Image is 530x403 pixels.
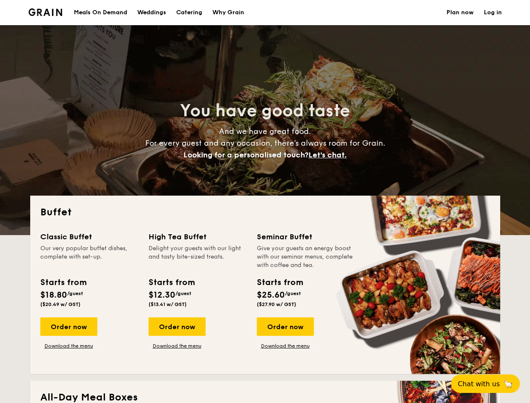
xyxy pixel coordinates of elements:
[149,276,194,289] div: Starts from
[149,317,206,336] div: Order now
[180,101,350,121] span: You have good taste
[40,290,67,300] span: $18.80
[149,290,175,300] span: $12.30
[149,343,206,349] a: Download the menu
[145,127,385,160] span: And we have great food. For every guest and any occasion, there’s always room for Grain.
[257,290,285,300] span: $25.60
[183,150,308,160] span: Looking for a personalised touch?
[285,290,301,296] span: /guest
[175,290,191,296] span: /guest
[458,380,500,388] span: Chat with us
[149,244,247,270] div: Delight your guests with our light and tasty bite-sized treats.
[451,374,520,393] button: Chat with us🦙
[257,231,355,243] div: Seminar Buffet
[308,150,347,160] span: Let's chat.
[503,379,513,389] span: 🦙
[40,231,138,243] div: Classic Buffet
[257,343,314,349] a: Download the menu
[40,244,138,270] div: Our very popular buffet dishes, complete with set-up.
[149,301,187,307] span: ($13.41 w/ GST)
[67,290,83,296] span: /guest
[257,276,303,289] div: Starts from
[257,244,355,270] div: Give your guests an energy boost with our seminar menus, complete with coffee and tea.
[40,343,97,349] a: Download the menu
[257,317,314,336] div: Order now
[40,206,490,219] h2: Buffet
[40,317,97,336] div: Order now
[40,276,86,289] div: Starts from
[149,231,247,243] div: High Tea Buffet
[257,301,296,307] span: ($27.90 w/ GST)
[29,8,63,16] a: Logotype
[29,8,63,16] img: Grain
[40,301,81,307] span: ($20.49 w/ GST)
